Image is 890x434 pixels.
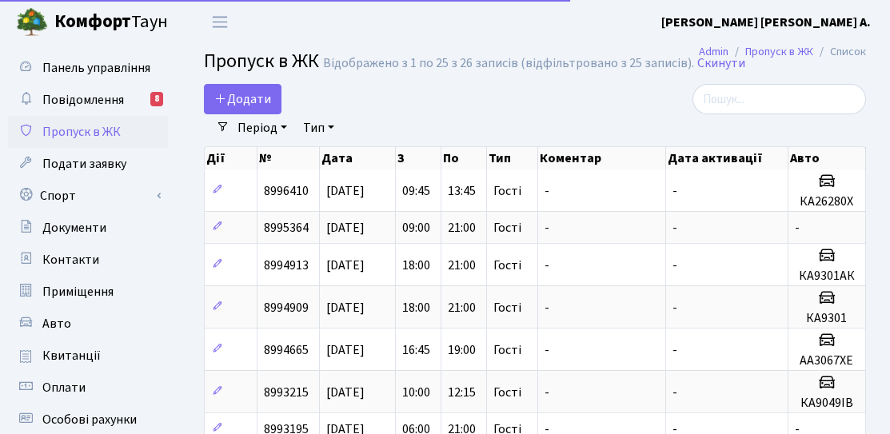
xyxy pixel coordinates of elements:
[42,123,121,141] span: Пропуск в ЖК
[448,341,476,359] span: 19:00
[8,212,168,244] a: Документи
[672,384,677,401] span: -
[448,384,476,401] span: 12:15
[326,182,365,200] span: [DATE]
[16,6,48,38] img: logo.png
[545,341,549,359] span: -
[297,114,341,141] a: Тип
[150,92,163,106] div: 8
[54,9,168,36] span: Таун
[8,308,168,340] a: Авто
[441,147,487,169] th: По
[795,311,859,326] h5: КА9301
[487,147,538,169] th: Тип
[264,341,309,359] span: 8994665
[204,84,281,114] a: Додати
[42,347,101,364] span: Квитанції
[42,315,71,332] span: Авто
[264,384,309,401] span: 8993215
[323,56,694,71] div: Відображено з 1 по 25 з 26 записів (відфільтровано з 25 записів).
[493,259,521,272] span: Гості
[672,182,677,200] span: -
[795,219,800,237] span: -
[661,13,871,32] a: [PERSON_NAME] [PERSON_NAME] А.
[661,14,871,31] b: [PERSON_NAME] [PERSON_NAME] А.
[448,257,476,274] span: 21:00
[402,182,430,200] span: 09:45
[8,372,168,404] a: Оплати
[448,219,476,237] span: 21:00
[8,244,168,276] a: Контакти
[697,56,745,71] a: Скинути
[795,269,859,284] h5: КА9301АК
[42,155,126,173] span: Подати заявку
[402,384,430,401] span: 10:00
[326,219,365,237] span: [DATE]
[326,384,365,401] span: [DATE]
[42,219,106,237] span: Документи
[545,219,549,237] span: -
[54,9,131,34] b: Комфорт
[538,147,666,169] th: Коментар
[672,341,677,359] span: -
[493,344,521,356] span: Гості
[264,257,309,274] span: 8994913
[320,147,397,169] th: Дата
[448,299,476,317] span: 21:00
[8,148,168,180] a: Подати заявку
[795,353,859,368] h5: АА3067ХЕ
[402,219,430,237] span: 09:00
[672,257,677,274] span: -
[326,257,365,274] span: [DATE]
[42,59,150,77] span: Панель управління
[42,283,114,301] span: Приміщення
[672,219,677,237] span: -
[200,9,240,35] button: Переключити навігацію
[699,43,728,60] a: Admin
[788,147,866,169] th: Авто
[545,257,549,274] span: -
[493,185,521,197] span: Гості
[8,116,168,148] a: Пропуск в ЖК
[493,301,521,314] span: Гості
[545,182,549,200] span: -
[672,299,677,317] span: -
[795,194,859,209] h5: КА26280Х
[42,379,86,396] span: Оплати
[545,384,549,401] span: -
[402,341,430,359] span: 16:45
[42,251,99,269] span: Контакти
[493,386,521,399] span: Гості
[396,147,441,169] th: З
[231,114,293,141] a: Період
[264,182,309,200] span: 8996410
[326,299,365,317] span: [DATE]
[214,90,271,108] span: Додати
[795,396,859,411] h5: КА9049ІВ
[745,43,813,60] a: Пропуск в ЖК
[205,147,257,169] th: Дії
[692,84,866,114] input: Пошук...
[675,35,890,69] nav: breadcrumb
[545,299,549,317] span: -
[326,341,365,359] span: [DATE]
[666,147,788,169] th: Дата активації
[8,52,168,84] a: Панель управління
[42,91,124,109] span: Повідомлення
[8,340,168,372] a: Квитанції
[493,221,521,234] span: Гості
[813,43,866,61] li: Список
[204,47,319,75] span: Пропуск в ЖК
[402,299,430,317] span: 18:00
[8,84,168,116] a: Повідомлення8
[448,182,476,200] span: 13:45
[264,219,309,237] span: 8995364
[8,276,168,308] a: Приміщення
[257,147,320,169] th: №
[42,411,137,428] span: Особові рахунки
[402,257,430,274] span: 18:00
[264,299,309,317] span: 8994909
[8,180,168,212] a: Спорт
